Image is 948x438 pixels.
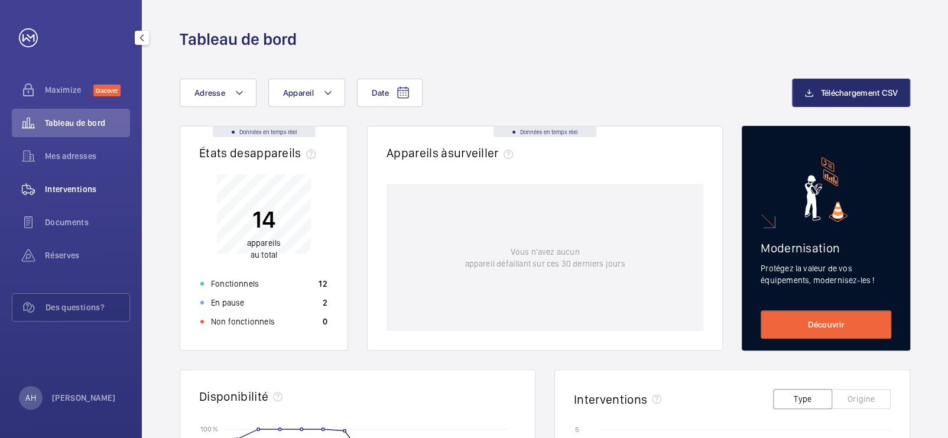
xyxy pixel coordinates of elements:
button: Téléchargement CSV [792,79,911,107]
span: Téléchargement CSV [821,88,898,98]
button: Date [357,79,423,107]
p: 0 [323,316,327,327]
span: Interventions [45,183,130,195]
button: Adresse [180,79,257,107]
span: Mes adresses [45,150,130,162]
div: Données en temps réel [213,126,316,137]
span: Réserves [45,249,130,261]
img: marketing-card.svg [804,157,848,222]
p: [PERSON_NAME] [52,392,116,404]
p: Protégez la valeur de vos équipements, modernisez-les ! [761,262,891,286]
button: Appareil [268,79,345,107]
span: Des questions? [46,301,129,313]
text: 5 [575,426,579,434]
h2: Modernisation [761,241,891,255]
span: Tableau de bord [45,117,130,129]
p: En pause [211,297,244,309]
h2: Appareils à [387,145,518,160]
h2: Interventions [574,392,647,407]
span: appareils [250,145,320,160]
h2: États des [199,145,320,160]
a: Découvrir [761,310,891,339]
button: Type [773,389,832,409]
p: Vous n'avez aucun appareil défaillant sur ces 30 derniers jours [465,246,625,270]
span: surveiller [447,145,517,160]
span: Adresse [194,88,225,98]
button: Origine [832,389,891,409]
p: Fonctionnels [211,278,259,290]
p: 2 [323,297,327,309]
span: Documents [45,216,130,228]
span: Date [372,88,389,98]
span: Appareil [283,88,314,98]
div: Données en temps réel [494,126,596,137]
span: appareils [247,238,281,248]
span: Maximize [45,84,93,96]
p: 12 [319,278,327,290]
p: AH [25,392,35,404]
h1: Tableau de bord [180,28,297,50]
text: 100 % [200,424,218,433]
p: Non fonctionnels [211,316,275,327]
span: Discover [93,85,121,96]
h2: Disponibilité [199,389,268,404]
p: au total [247,237,281,261]
p: 14 [247,205,281,234]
